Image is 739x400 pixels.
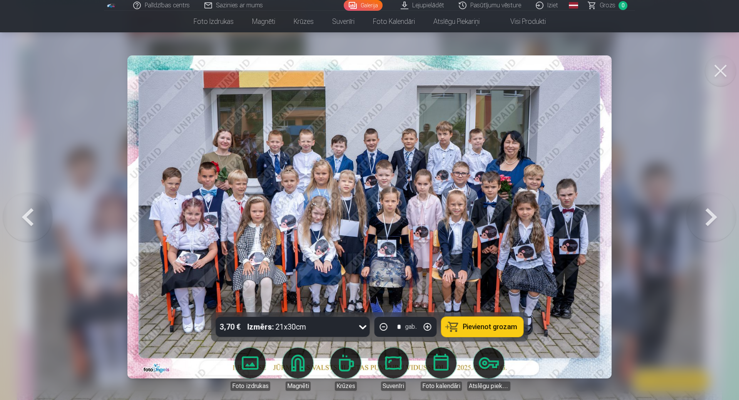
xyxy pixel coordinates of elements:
a: Krūzes [324,348,367,391]
button: Pievienot grozam [441,317,523,337]
div: Foto kalendāri [421,382,462,391]
a: Foto kalendāri [364,11,424,32]
div: Foto izdrukas [231,382,270,391]
a: Magnēti [243,11,284,32]
span: 0 [619,1,627,10]
strong: Izmērs : [247,321,274,332]
span: Grozs [600,1,615,10]
div: Krūzes [335,382,357,391]
div: Suvenīri [381,382,406,391]
a: Magnēti [276,348,319,391]
div: Magnēti [286,382,311,391]
a: Atslēgu piekariņi [424,11,489,32]
span: Pievienot grozam [463,323,517,330]
div: Atslēgu piekariņi [467,382,510,391]
div: 3,70 € [216,317,244,337]
a: Krūzes [284,11,323,32]
a: Atslēgu piekariņi [467,348,510,391]
a: Visi produkti [489,11,555,32]
a: Foto izdrukas [184,11,243,32]
img: /fa3 [107,3,115,8]
a: Foto kalendāri [420,348,463,391]
a: Foto izdrukas [229,348,272,391]
a: Suvenīri [323,11,364,32]
div: 21x30cm [247,317,306,337]
a: Suvenīri [372,348,415,391]
div: gab. [405,322,417,331]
